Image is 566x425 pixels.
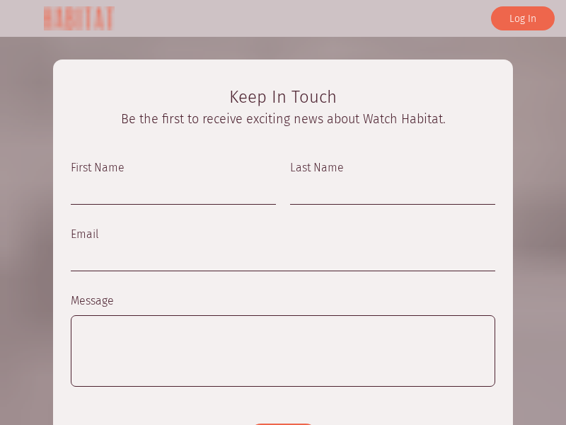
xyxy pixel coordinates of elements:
label: First Name [71,159,276,176]
label: Message [71,293,495,310]
label: Last Name [290,159,495,176]
label: Email [71,226,495,243]
div: Keep In Touch [64,84,502,110]
div: Be the first to receive exciting news about Watch Habitat. [64,110,502,129]
button: Log In [491,6,555,30]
